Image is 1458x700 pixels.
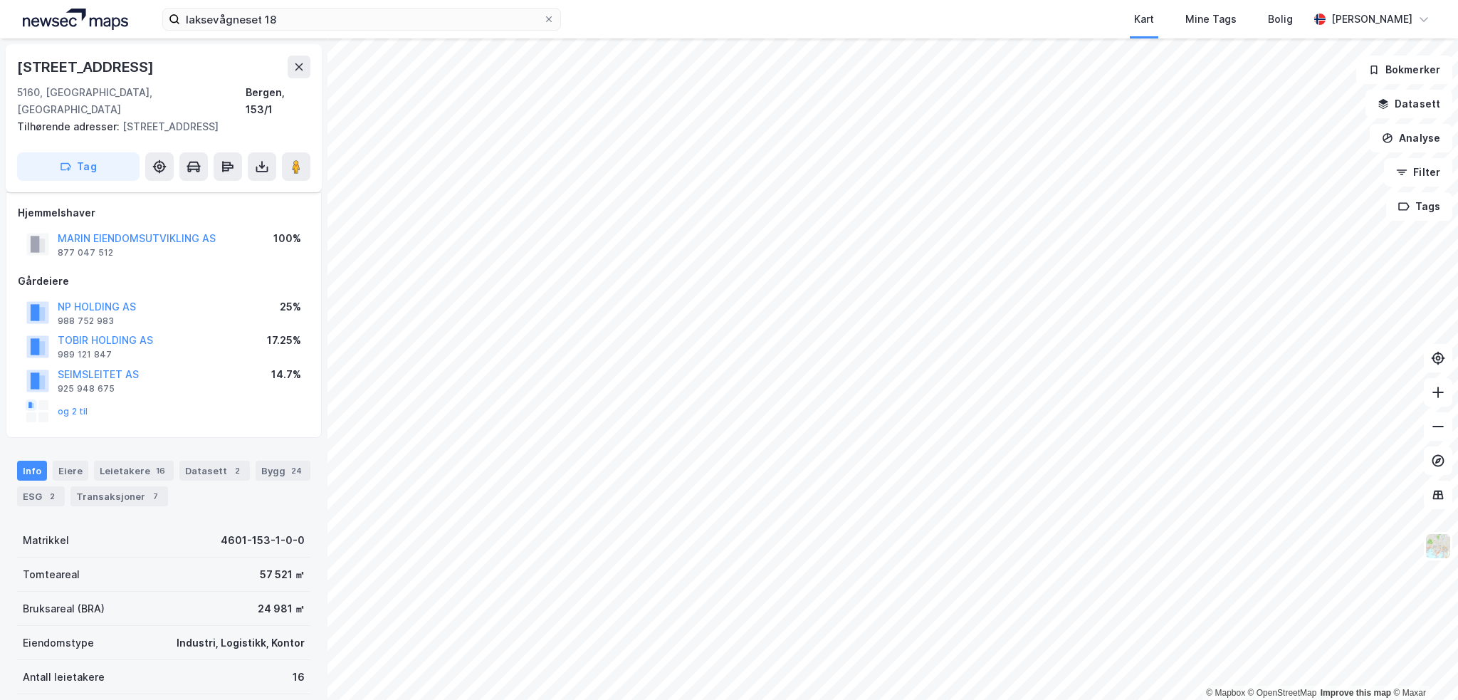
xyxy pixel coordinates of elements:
[1370,124,1452,152] button: Analyse
[1356,56,1452,84] button: Bokmerker
[1365,90,1452,118] button: Datasett
[246,84,310,118] div: Bergen, 153/1
[1425,533,1452,560] img: Z
[17,118,299,135] div: [STREET_ADDRESS]
[18,204,310,221] div: Hjemmelshaver
[17,152,140,181] button: Tag
[1321,688,1391,698] a: Improve this map
[1268,11,1293,28] div: Bolig
[288,464,305,478] div: 24
[260,566,305,583] div: 57 521 ㎡
[293,669,305,686] div: 16
[23,9,128,30] img: logo.a4113a55bc3d86da70a041830d287a7e.svg
[267,332,301,349] div: 17.25%
[58,383,115,395] div: 925 948 675
[1134,11,1154,28] div: Kart
[153,464,168,478] div: 16
[1387,632,1458,700] iframe: Chat Widget
[1185,11,1237,28] div: Mine Tags
[70,486,168,506] div: Transaksjoner
[17,461,47,481] div: Info
[23,600,105,617] div: Bruksareal (BRA)
[53,461,88,481] div: Eiere
[17,56,157,78] div: [STREET_ADDRESS]
[17,486,65,506] div: ESG
[180,9,543,30] input: Søk på adresse, matrikkel, gårdeiere, leietakere eller personer
[58,349,112,360] div: 989 121 847
[1384,158,1452,187] button: Filter
[23,634,94,652] div: Eiendomstype
[258,600,305,617] div: 24 981 ㎡
[148,489,162,503] div: 7
[179,461,250,481] div: Datasett
[177,634,305,652] div: Industri, Logistikk, Kontor
[45,489,59,503] div: 2
[58,247,113,258] div: 877 047 512
[273,230,301,247] div: 100%
[94,461,174,481] div: Leietakere
[230,464,244,478] div: 2
[18,273,310,290] div: Gårdeiere
[1386,192,1452,221] button: Tags
[1248,688,1317,698] a: OpenStreetMap
[23,532,69,549] div: Matrikkel
[1206,688,1245,698] a: Mapbox
[23,566,80,583] div: Tomteareal
[23,669,105,686] div: Antall leietakere
[221,532,305,549] div: 4601-153-1-0-0
[17,120,122,132] span: Tilhørende adresser:
[1331,11,1412,28] div: [PERSON_NAME]
[256,461,310,481] div: Bygg
[58,315,114,327] div: 988 752 983
[17,84,246,118] div: 5160, [GEOGRAPHIC_DATA], [GEOGRAPHIC_DATA]
[271,366,301,383] div: 14.7%
[280,298,301,315] div: 25%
